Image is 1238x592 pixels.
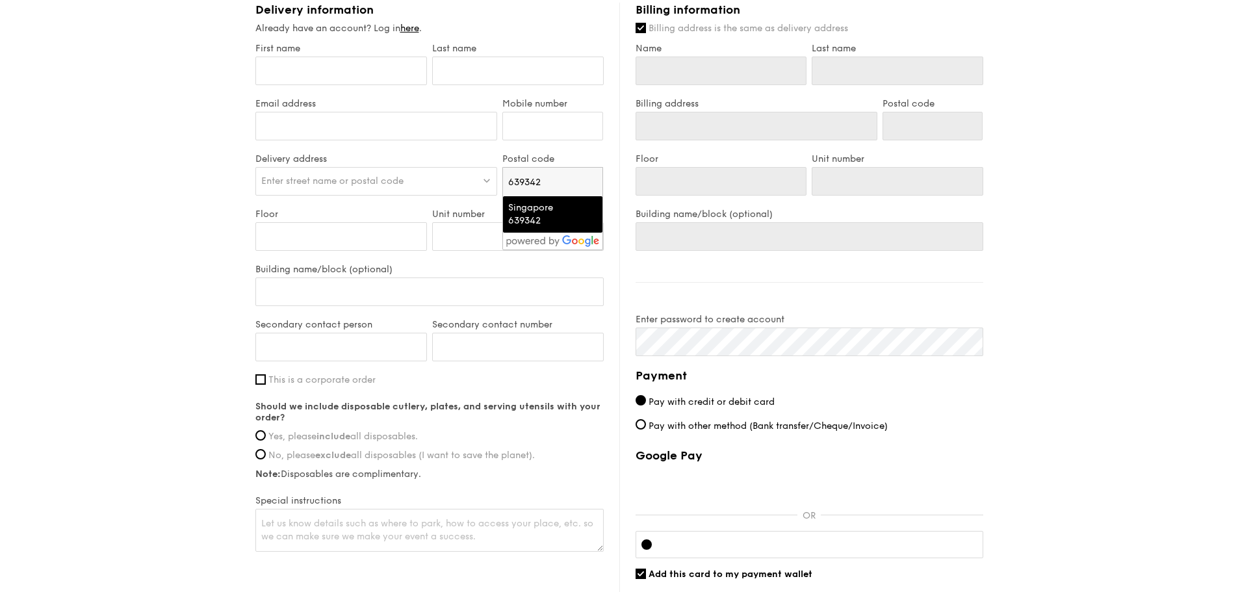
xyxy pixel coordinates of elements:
[482,175,491,185] img: icon-dropdown.fa26e9f9.svg
[636,470,983,499] iframe: Secure payment button frame
[432,319,604,330] label: Secondary contact number
[268,450,535,461] span: No, please all disposables (I want to save the planet).
[255,449,266,459] input: No, pleaseexcludeall disposables (I want to save the planet).
[662,539,977,550] iframe: Secure card payment input frame
[636,98,877,109] label: Billing address
[268,431,418,442] span: Yes, please all disposables.
[636,448,983,463] label: Google Pay
[506,235,600,247] img: powered-by-google.60e8a832.png
[502,153,603,164] label: Postal code
[508,201,575,227] div: Singapore 639342
[255,469,281,480] strong: Note:
[255,469,604,480] label: Disposables are complimentary.
[400,23,419,34] a: here
[255,495,604,506] label: Special instructions
[502,98,603,109] label: Mobile number
[432,43,604,54] label: Last name
[797,510,821,521] p: OR
[268,374,376,385] span: This is a corporate order
[261,175,404,187] span: Enter street name or postal code
[255,22,604,35] div: Already have an account? Log in .
[255,401,600,423] strong: Should we include disposable cutlery, plates, and serving utensils with your order?
[636,3,740,17] span: Billing information
[255,209,427,220] label: Floor
[255,430,266,441] input: Yes, pleaseincludeall disposables.
[649,420,888,431] span: Pay with other method (Bank transfer/Cheque/Invoice)
[636,314,983,325] label: Enter password to create account
[255,98,498,109] label: Email address
[315,450,351,461] strong: exclude
[812,43,983,54] label: Last name
[636,153,807,164] label: Floor
[636,43,807,54] label: Name
[883,98,983,109] label: Postal code
[649,396,775,407] span: Pay with credit or debit card
[255,374,266,385] input: This is a corporate order
[636,395,646,405] input: Pay with credit or debit card
[255,3,374,17] span: Delivery information
[432,209,604,220] label: Unit number
[255,264,604,275] label: Building name/block (optional)
[636,23,646,33] input: Billing address is the same as delivery address
[255,43,427,54] label: First name
[649,569,812,580] span: Add this card to my payment wallet
[255,319,427,330] label: Secondary contact person
[255,153,498,164] label: Delivery address
[636,419,646,430] input: Pay with other method (Bank transfer/Cheque/Invoice)
[636,367,983,385] h4: Payment
[649,23,848,34] span: Billing address is the same as delivery address
[812,153,983,164] label: Unit number
[636,209,983,220] label: Building name/block (optional)
[316,431,350,442] strong: include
